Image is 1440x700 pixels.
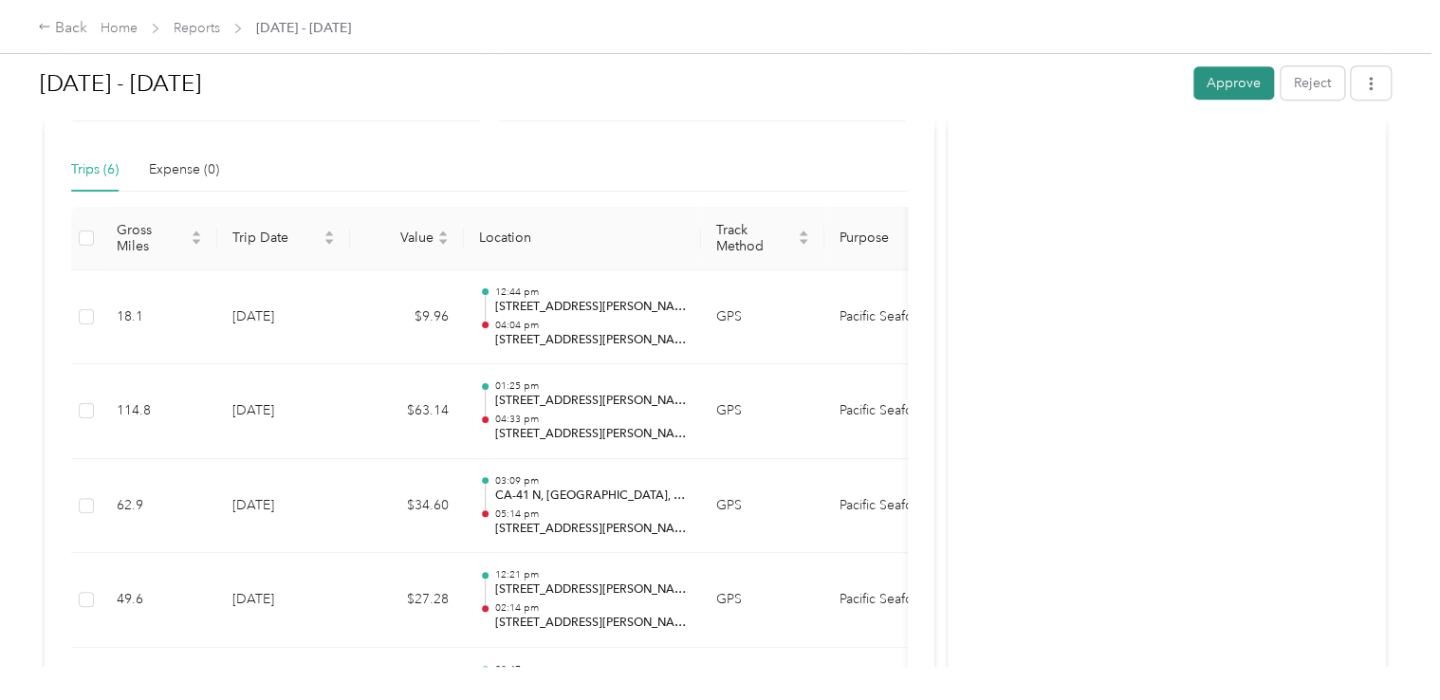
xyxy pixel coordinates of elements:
span: caret-down [191,236,202,248]
span: [DATE] - [DATE] [256,18,351,38]
td: 114.8 [102,364,217,459]
p: [STREET_ADDRESS][PERSON_NAME] [494,521,686,538]
p: 04:33 pm [494,413,686,426]
th: Location [464,207,701,270]
span: caret-down [323,236,335,248]
p: [STREET_ADDRESS][PERSON_NAME] [494,332,686,349]
td: Pacific Seafood [824,270,967,365]
p: [STREET_ADDRESS][PERSON_NAME] [494,581,686,599]
td: Pacific Seafood [824,459,967,554]
td: GPS [701,459,824,554]
span: caret-down [798,236,809,248]
span: Gross Miles [117,222,187,254]
p: 12:21 pm [494,568,686,581]
div: Expense (0) [149,159,219,180]
td: $63.14 [350,364,464,459]
p: [STREET_ADDRESS][PERSON_NAME] [494,615,686,632]
p: 12:44 pm [494,286,686,299]
span: caret-up [437,228,449,239]
p: [STREET_ADDRESS][PERSON_NAME] [494,426,686,443]
th: Track Method [701,207,824,270]
td: 62.9 [102,459,217,554]
span: caret-up [798,228,809,239]
button: Reject [1281,66,1344,100]
a: Reports [174,20,220,36]
iframe: Everlance-gr Chat Button Frame [1334,594,1440,700]
td: GPS [701,553,824,648]
td: $34.60 [350,459,464,554]
span: Trip Date [232,230,320,246]
td: GPS [701,270,824,365]
td: [DATE] [217,364,350,459]
th: Trip Date [217,207,350,270]
td: 49.6 [102,553,217,648]
p: CA-41 N, [GEOGRAPHIC_DATA], [GEOGRAPHIC_DATA], [GEOGRAPHIC_DATA] [494,488,686,505]
p: 05:14 pm [494,507,686,521]
td: [DATE] [217,459,350,554]
td: 18.1 [102,270,217,365]
td: GPS [701,364,824,459]
p: [STREET_ADDRESS][PERSON_NAME] [494,299,686,316]
span: Value [365,230,434,246]
th: Value [350,207,464,270]
td: $27.28 [350,553,464,648]
div: Back [38,17,87,40]
p: 04:04 pm [494,319,686,332]
th: Purpose [824,207,967,270]
td: Pacific Seafood [824,364,967,459]
button: Approve [1193,66,1274,100]
p: 03:09 pm [494,474,686,488]
th: Gross Miles [102,207,217,270]
span: caret-up [323,228,335,239]
span: Track Method [716,222,794,254]
div: Trips (6) [71,159,119,180]
td: Pacific Seafood [824,553,967,648]
span: caret-down [437,236,449,248]
span: Purpose [840,230,936,246]
td: [DATE] [217,270,350,365]
p: 02:14 pm [494,601,686,615]
p: [STREET_ADDRESS][PERSON_NAME] [494,393,686,410]
a: Home [101,20,138,36]
span: caret-up [191,228,202,239]
td: [DATE] [217,553,350,648]
p: 01:25 pm [494,379,686,393]
td: $9.96 [350,270,464,365]
h1: Aug 11 - 24, 2025 [40,61,1180,106]
p: 03:47 pm [494,663,686,676]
